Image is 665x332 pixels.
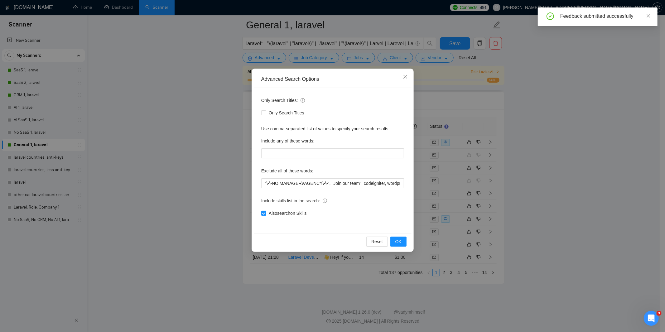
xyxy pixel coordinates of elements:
[261,125,404,132] div: Use comma-separated list of values to specify your search results.
[644,311,659,326] iframe: Intercom live chat
[657,311,662,316] span: 9
[371,238,383,245] span: Reset
[397,69,414,85] button: Close
[547,12,554,20] span: check-circle
[390,237,406,247] button: OK
[366,237,388,247] button: Reset
[261,76,404,83] div: Advanced Search Options
[261,166,313,176] label: Exclude all of these words:
[261,136,314,146] label: Include any of these words:
[323,199,327,203] span: info-circle
[560,12,650,20] div: Feedback submitted successfully
[395,238,401,245] span: OK
[646,14,651,18] span: close
[261,197,327,204] span: Include skills list in the search:
[301,98,305,103] span: info-circle
[266,210,309,217] span: Also search on Skills
[266,109,307,116] span: Only Search Titles
[403,74,408,79] span: close
[261,97,305,104] span: Only Search Titles:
